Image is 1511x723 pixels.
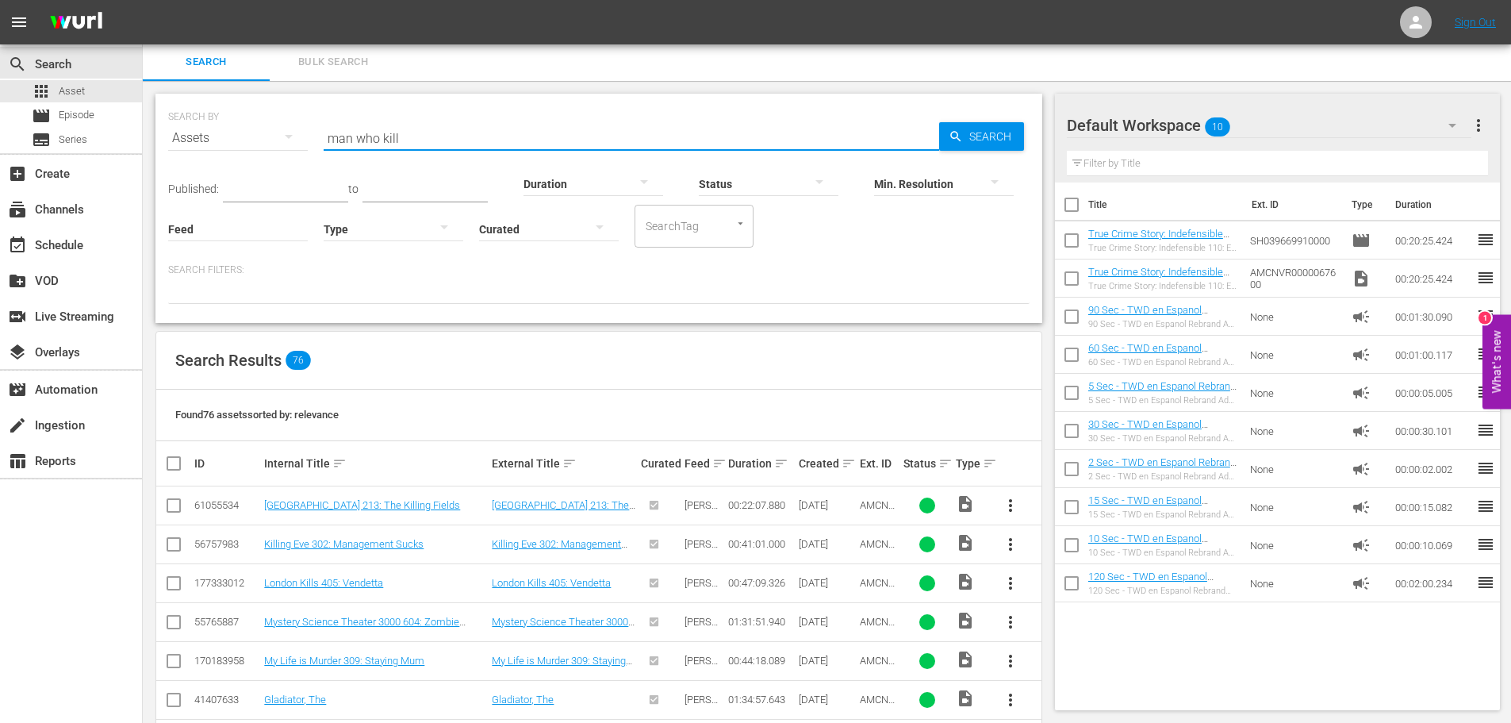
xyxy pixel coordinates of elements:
[8,55,27,74] span: Search
[152,53,260,71] span: Search
[685,616,719,652] span: [PERSON_NAME] Feed
[685,655,719,690] span: [PERSON_NAME] Feed
[860,499,895,535] span: AMCNVR0000041883
[860,457,899,470] div: Ext. ID
[938,456,953,471] span: sort
[10,13,29,32] span: menu
[286,351,311,370] span: 76
[1389,221,1476,260] td: 00:20:25.424
[728,655,793,667] div: 00:44:18.089
[1389,260,1476,298] td: 00:20:25.424
[956,650,975,669] span: Video
[1386,183,1481,227] th: Duration
[168,183,219,195] span: Published:
[799,694,855,706] div: [DATE]
[279,53,387,71] span: Bulk Search
[991,564,1030,602] button: more_vert
[1389,374,1476,412] td: 00:00:05.005
[1244,336,1345,374] td: None
[1476,268,1495,287] span: reorder
[1389,488,1476,526] td: 00:00:15.082
[492,577,611,589] a: London Kills 405: Vendetta
[728,577,793,589] div: 00:47:09.326
[492,538,627,562] a: Killing Eve 302: Management Sucks
[59,132,87,148] span: Series
[1389,450,1476,488] td: 00:00:02.002
[194,538,259,550] div: 56757983
[1476,573,1495,592] span: reorder
[264,616,466,640] a: Mystery Science Theater 3000 604: Zombie Nightmare
[8,452,27,471] span: Reports
[8,271,27,290] span: VOD
[774,456,788,471] span: sort
[842,456,856,471] span: sort
[860,538,895,574] span: AMCNVR0000037921
[1088,548,1238,558] div: 10 Sec - TWD en Espanol Rebrand Ad Slates-10s- SLATE
[799,499,855,511] div: [DATE]
[1088,456,1237,480] a: 2 Sec - TWD en Espanol Rebrand Ad Slates-2s- SLATE
[1352,269,1371,288] span: Video
[1244,564,1345,602] td: None
[1088,342,1225,366] a: 60 Sec - TWD en Espanol Rebrand Ad Slates-60s- SLATE
[1476,344,1495,363] span: reorder
[194,457,259,470] div: ID
[1476,421,1495,440] span: reorder
[194,655,259,667] div: 170183958
[1478,311,1491,324] div: 1
[1088,380,1237,404] a: 5 Sec - TWD en Espanol Rebrand Ad Slates-5s- SLATE
[8,416,27,435] span: Ingestion
[1001,496,1020,515] span: more_vert
[1244,260,1345,298] td: AMCNVR0000067600
[1482,314,1511,409] button: Open Feedback Widget
[1476,459,1495,478] span: reorder
[1244,450,1345,488] td: None
[956,572,975,591] span: Video
[1476,306,1495,325] span: reorder
[1088,418,1225,442] a: 30 Sec - TWD en Espanol Rebrand Ad Slates-30s- SLATE
[59,107,94,123] span: Episode
[8,236,27,255] span: Schedule
[32,130,51,149] span: Series
[194,616,259,628] div: 55765887
[38,4,114,41] img: ans4CAIJ8jUAAAAAAAAAAAAAAAAAAAAAAAAgQb4GAAAAAAAAAAAAAAAAAAAAAAAAJMjXAAAAAAAAAAAAAAAAAAAAAAAAgAT5G...
[492,499,635,523] a: [GEOGRAPHIC_DATA] 213: The Killing Fields
[1088,357,1238,367] div: 60 Sec - TWD en Espanol Rebrand Ad Slates-60s- SLATE
[562,456,577,471] span: sort
[1352,421,1371,440] span: Ad
[492,655,632,679] a: My Life is Murder 309: Staying Mum
[728,694,793,706] div: 01:34:57.643
[332,456,347,471] span: sort
[264,577,383,589] a: London Kills 405: Vendetta
[1244,221,1345,260] td: SH039669910000
[799,616,855,628] div: [DATE]
[1001,613,1020,632] span: more_vert
[860,577,895,613] span: AMCNVR0000068349
[728,616,793,628] div: 01:31:51.940
[1244,412,1345,450] td: None
[175,409,339,421] span: Found 76 assets sorted by: relevance
[963,122,1024,151] span: Search
[1242,183,1343,227] th: Ext. ID
[168,116,308,160] div: Assets
[32,82,51,101] span: Asset
[1389,298,1476,336] td: 00:01:30.090
[1088,243,1238,253] div: True Crime Story: Indefensible 110: El elefante en el útero
[1088,510,1238,520] div: 15 Sec - TWD en Espanol Rebrand Ad Slates-15s- SLATE
[175,351,282,370] span: Search Results
[492,616,635,640] a: Mystery Science Theater 3000 604: Zombie Nightmare
[1088,266,1229,290] a: True Crime Story: Indefensible 110: El elefante en el útero
[1352,383,1371,402] span: Ad
[1001,535,1020,554] span: more_vert
[1088,228,1229,252] a: True Crime Story: Indefensible 110: El elefante en el útero
[991,681,1030,719] button: more_vert
[1088,281,1238,291] div: True Crime Story: Indefensible 110: El elefante en el útero
[1469,106,1488,144] button: more_vert
[1389,336,1476,374] td: 00:01:00.117
[799,577,855,589] div: [DATE]
[348,183,359,195] span: to
[685,454,723,473] div: Feed
[1389,412,1476,450] td: 00:00:30.101
[1088,494,1225,518] a: 15 Sec - TWD en Espanol Rebrand Ad Slates-15s- SLATE
[956,454,986,473] div: Type
[492,694,554,706] a: Gladiator, The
